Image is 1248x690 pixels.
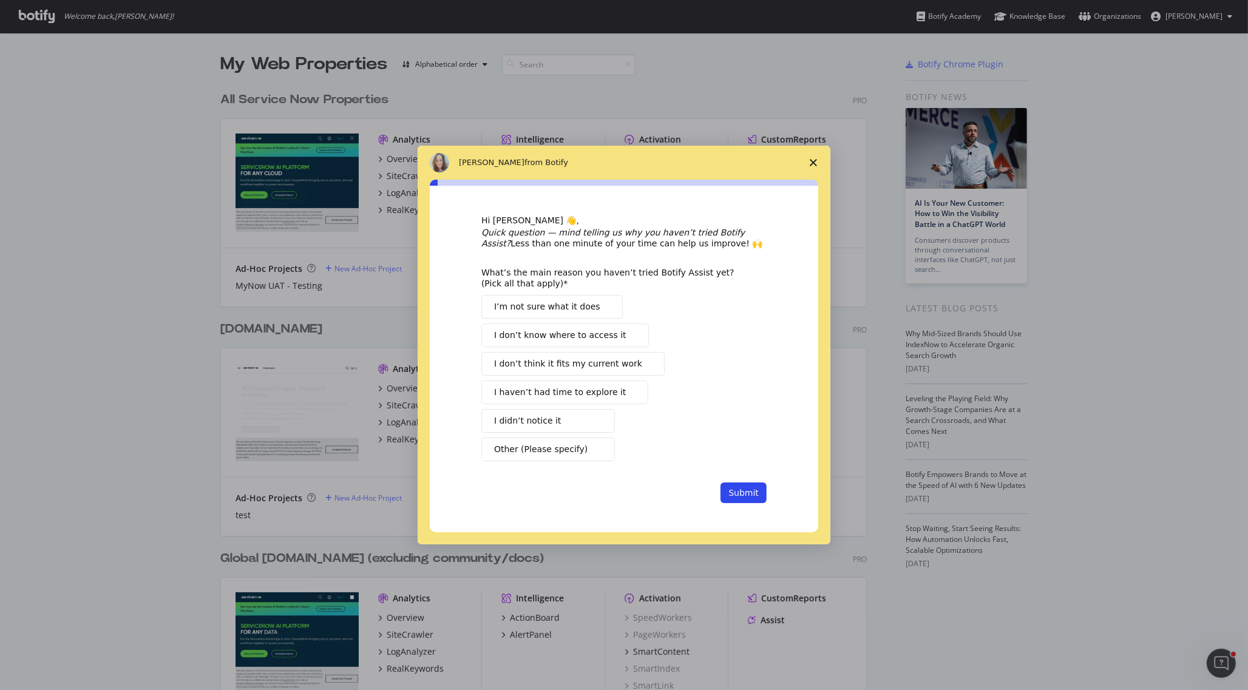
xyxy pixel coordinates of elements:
span: I’m not sure what it does [494,300,600,313]
div: What’s the main reason you haven’t tried Botify Assist yet? (Pick all that apply) [481,267,748,289]
button: I don’t think it fits my current work [481,352,665,376]
span: I don’t think it fits my current work [494,357,642,370]
span: from Botify [524,158,568,167]
div: Less than one minute of your time can help us improve! 🙌 [481,227,767,249]
button: I don’t know where to access it [481,323,649,347]
span: I haven’t had time to explore it [494,386,626,399]
button: I haven’t had time to explore it [481,381,648,404]
span: I didn’t notice it [494,414,561,427]
img: Profile image for Colleen [430,153,449,172]
span: [PERSON_NAME] [459,158,524,167]
button: Other (Please specify) [481,438,615,461]
button: I didn’t notice it [481,409,615,433]
button: Submit [721,482,767,503]
span: I don’t know where to access it [494,329,626,342]
span: Other (Please specify) [494,443,588,456]
i: Quick question — mind telling us why you haven’t tried Botify Assist? [481,228,745,248]
button: I’m not sure what it does [481,295,623,319]
span: Close survey [796,146,830,180]
div: Hi [PERSON_NAME] 👋, [481,215,767,227]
